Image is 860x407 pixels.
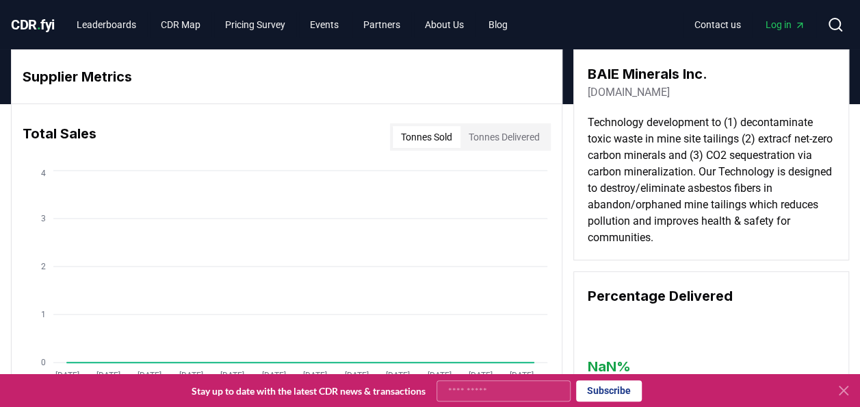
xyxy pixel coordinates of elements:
tspan: [DATE] [303,371,327,380]
span: CDR fyi [11,16,55,33]
a: Blog [478,12,519,37]
a: Leaderboards [66,12,147,37]
nav: Main [683,12,816,37]
tspan: [DATE] [220,371,244,380]
tspan: [DATE] [96,371,120,380]
h3: Percentage Delivered [588,286,835,306]
a: CDR Map [150,12,211,37]
tspan: 3 [41,214,46,223]
h3: BAIE Minerals Inc. [588,64,707,84]
tspan: [DATE] [262,371,286,380]
tspan: [DATE] [55,371,79,380]
a: [DOMAIN_NAME] [588,84,670,101]
a: Partners [352,12,411,37]
button: Tonnes Delivered [460,126,548,148]
tspan: 0 [41,358,46,367]
a: CDR.fyi [11,15,55,34]
tspan: [DATE] [138,371,161,380]
tspan: [DATE] [469,371,493,380]
a: Events [299,12,350,37]
a: Contact us [683,12,752,37]
a: About Us [414,12,475,37]
tspan: [DATE] [179,371,203,380]
h3: NaN % [588,356,685,377]
a: Log in [755,12,816,37]
tspan: [DATE] [427,371,451,380]
a: Pricing Survey [214,12,296,37]
tspan: 4 [41,169,46,178]
span: Log in [766,18,805,32]
p: Technology development to (1) decontaminate toxic waste in mine site tailings (2) extracf net-zer... [588,114,835,246]
tspan: 1 [41,310,46,319]
tspan: [DATE] [345,371,369,380]
tspan: [DATE] [386,371,410,380]
h3: Total Sales [23,123,96,151]
button: Tonnes Sold [393,126,460,148]
nav: Main [66,12,519,37]
span: . [37,16,41,33]
h3: Supplier Metrics [23,66,551,87]
tspan: 2 [41,262,46,271]
tspan: [DATE] [510,371,534,380]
